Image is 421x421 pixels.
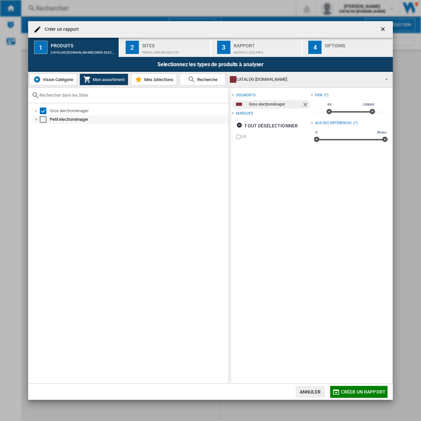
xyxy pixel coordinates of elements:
[91,77,125,82] span: Mon assortiment
[142,47,208,54] div: Profil par défaut (4)
[50,108,227,114] div: Gros electroménager
[28,57,393,72] div: Selectionnez les types de produits à analyser
[40,116,50,123] md-checkbox: Select
[234,40,299,47] div: Rapport
[236,111,253,116] div: Marques
[236,135,241,139] input: brand.name
[50,116,227,123] div: Petit electroménager
[51,47,116,54] div: CATALOG [DOMAIN_NAME]:Gros electroménager
[362,102,375,107] span: 10000€
[325,40,390,47] div: Options
[236,120,298,132] div: tout désélectionner
[33,75,41,83] img: wiser-icon-blue.png
[376,130,388,135] span: 30 ans
[40,108,50,114] md-checkbox: Select
[180,73,225,85] button: Recherche
[302,101,310,109] ng-md-icon: Retirer
[120,38,211,57] button: 2 Sites Profil par défaut (4)
[217,41,230,54] div: 3
[41,77,73,82] span: Vision Catégorie
[315,120,352,126] div: Age des références
[142,40,208,47] div: Sites
[315,93,323,98] div: Prix
[230,75,379,84] div: CATALOG [DOMAIN_NAME]
[41,26,79,33] h4: Créer un rapport
[234,120,300,132] button: tout désélectionner
[242,134,310,139] label: LG
[30,73,77,85] button: Vision Catégorie
[249,100,302,109] div: Gros electroménager
[330,386,388,398] button: Créer un rapport
[236,93,255,98] div: segments
[380,26,388,34] ng-md-icon: getI18NText('BUTTONS.CLOSE_DIALOG')
[51,40,116,47] div: Produits
[341,389,386,395] span: Créer un rapport
[302,38,393,57] button: 4 Options
[34,41,47,54] div: 1
[327,102,332,107] span: 0€
[234,47,299,54] div: Matrice des prix
[296,386,325,398] button: Annuler
[377,23,390,36] button: getI18NText('BUTTONS.CLOSE_DIALOG')
[211,38,302,57] button: 3 Rapport Matrice des prix
[315,130,319,135] span: 0
[143,77,173,82] span: Mes Sélections
[28,38,119,57] button: 1 Produits CATALOG [DOMAIN_NAME]:Gros electroménager
[131,73,177,85] button: Mes Sélections
[126,41,139,54] div: 2
[308,41,322,54] div: 4
[80,73,128,85] button: Mon assortiment
[39,93,225,98] input: Rechercher dans les Sites
[196,77,217,82] span: Recherche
